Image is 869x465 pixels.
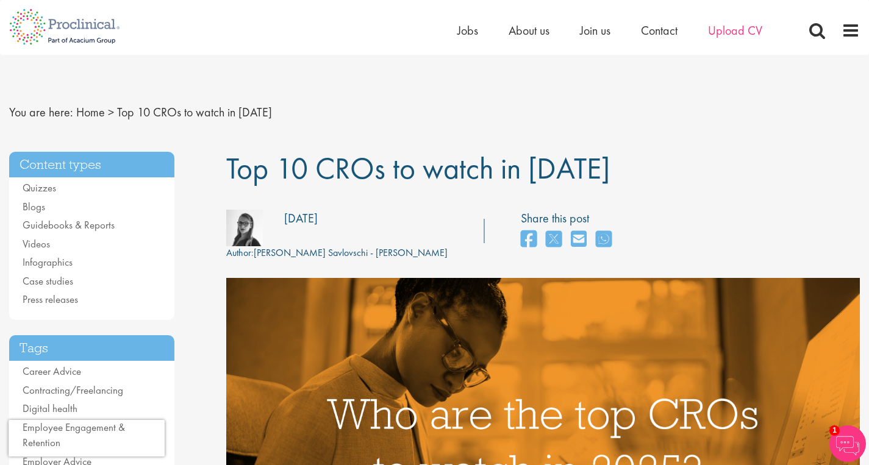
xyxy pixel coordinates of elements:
a: share on facebook [521,227,537,253]
a: share on email [571,227,587,253]
a: Press releases [23,293,78,306]
span: Top 10 CROs to watch in [DATE] [226,149,610,188]
span: 1 [829,425,840,436]
a: breadcrumb link [76,104,105,120]
a: share on twitter [546,227,562,253]
a: Blogs [23,200,45,213]
a: Videos [23,237,50,250]
a: Career Advice [23,364,81,378]
label: Share this post [521,210,618,227]
span: You are here: [9,104,73,120]
span: Top 10 CROs to watch in [DATE] [117,104,272,120]
a: About us [509,23,549,38]
a: share on whats app [596,227,612,253]
a: Guidebooks & Reports [23,218,115,232]
a: Case studies [23,274,73,288]
h3: Tags [9,335,174,361]
a: Jobs [457,23,478,38]
a: Contracting/Freelancing [23,383,123,397]
a: Contact [641,23,678,38]
a: Digital health [23,402,77,415]
a: Upload CV [708,23,762,38]
a: Quizzes [23,181,56,194]
div: [PERSON_NAME] Savlovschi - [PERSON_NAME] [226,246,448,260]
img: fff6768c-7d58-4950-025b-08d63f9598ee [226,210,263,246]
span: Author: [226,246,254,259]
span: > [108,104,114,120]
h3: Content types [9,152,174,178]
a: Join us [580,23,610,38]
iframe: reCAPTCHA [9,420,165,456]
div: [DATE] [284,210,318,227]
img: Chatbot [829,425,866,462]
a: Infographics [23,255,73,269]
